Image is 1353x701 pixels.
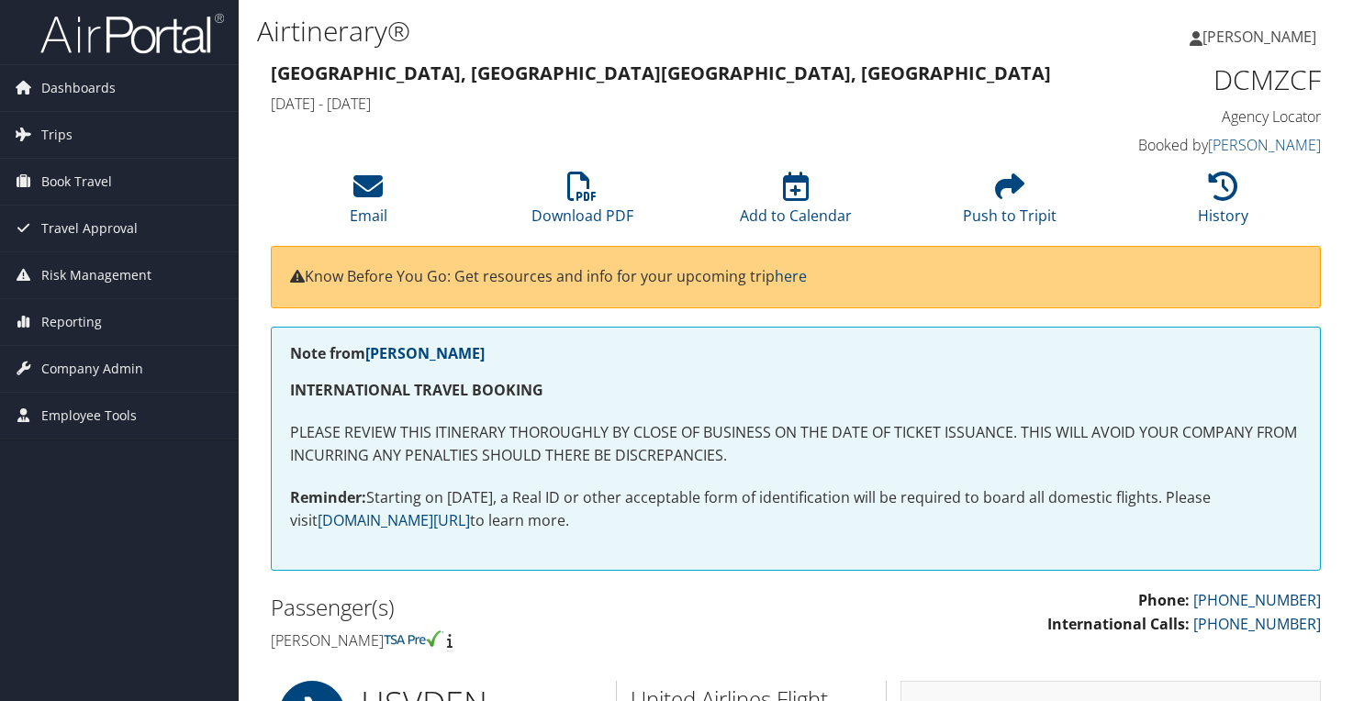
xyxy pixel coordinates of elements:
[1047,614,1190,634] strong: International Calls:
[41,112,73,158] span: Trips
[775,266,807,286] a: here
[271,592,782,623] h2: Passenger(s)
[1190,9,1335,64] a: [PERSON_NAME]
[350,182,387,226] a: Email
[257,12,976,50] h1: Airtinerary®
[318,510,470,530] a: [DOMAIN_NAME][URL]
[531,182,633,226] a: Download PDF
[1079,61,1322,99] h1: DCMZCF
[290,380,543,400] strong: INTERNATIONAL TRAVEL BOOKING
[290,487,366,507] strong: Reminder:
[290,421,1302,468] p: PLEASE REVIEW THIS ITINERARY THOROUGHLY BY CLOSE OF BUSINESS ON THE DATE OF TICKET ISSUANCE. THIS...
[384,630,443,647] img: tsa-precheck.png
[41,206,138,251] span: Travel Approval
[963,182,1057,226] a: Push to Tripit
[271,61,1051,85] strong: [GEOGRAPHIC_DATA], [GEOGRAPHIC_DATA] [GEOGRAPHIC_DATA], [GEOGRAPHIC_DATA]
[290,486,1302,533] p: Starting on [DATE], a Real ID or other acceptable form of identification will be required to boar...
[41,252,151,298] span: Risk Management
[1193,614,1321,634] a: [PHONE_NUMBER]
[40,12,224,55] img: airportal-logo.png
[41,299,102,345] span: Reporting
[271,630,782,651] h4: [PERSON_NAME]
[41,393,137,439] span: Employee Tools
[41,65,116,111] span: Dashboards
[290,265,1302,289] p: Know Before You Go: Get resources and info for your upcoming trip
[1202,27,1316,47] span: [PERSON_NAME]
[365,343,485,363] a: [PERSON_NAME]
[1138,590,1190,610] strong: Phone:
[1193,590,1321,610] a: [PHONE_NUMBER]
[1079,106,1322,127] h4: Agency Locator
[41,346,143,392] span: Company Admin
[740,182,852,226] a: Add to Calendar
[271,94,1052,114] h4: [DATE] - [DATE]
[1208,135,1321,155] a: [PERSON_NAME]
[1079,135,1322,155] h4: Booked by
[41,159,112,205] span: Book Travel
[1198,182,1248,226] a: History
[290,343,485,363] strong: Note from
